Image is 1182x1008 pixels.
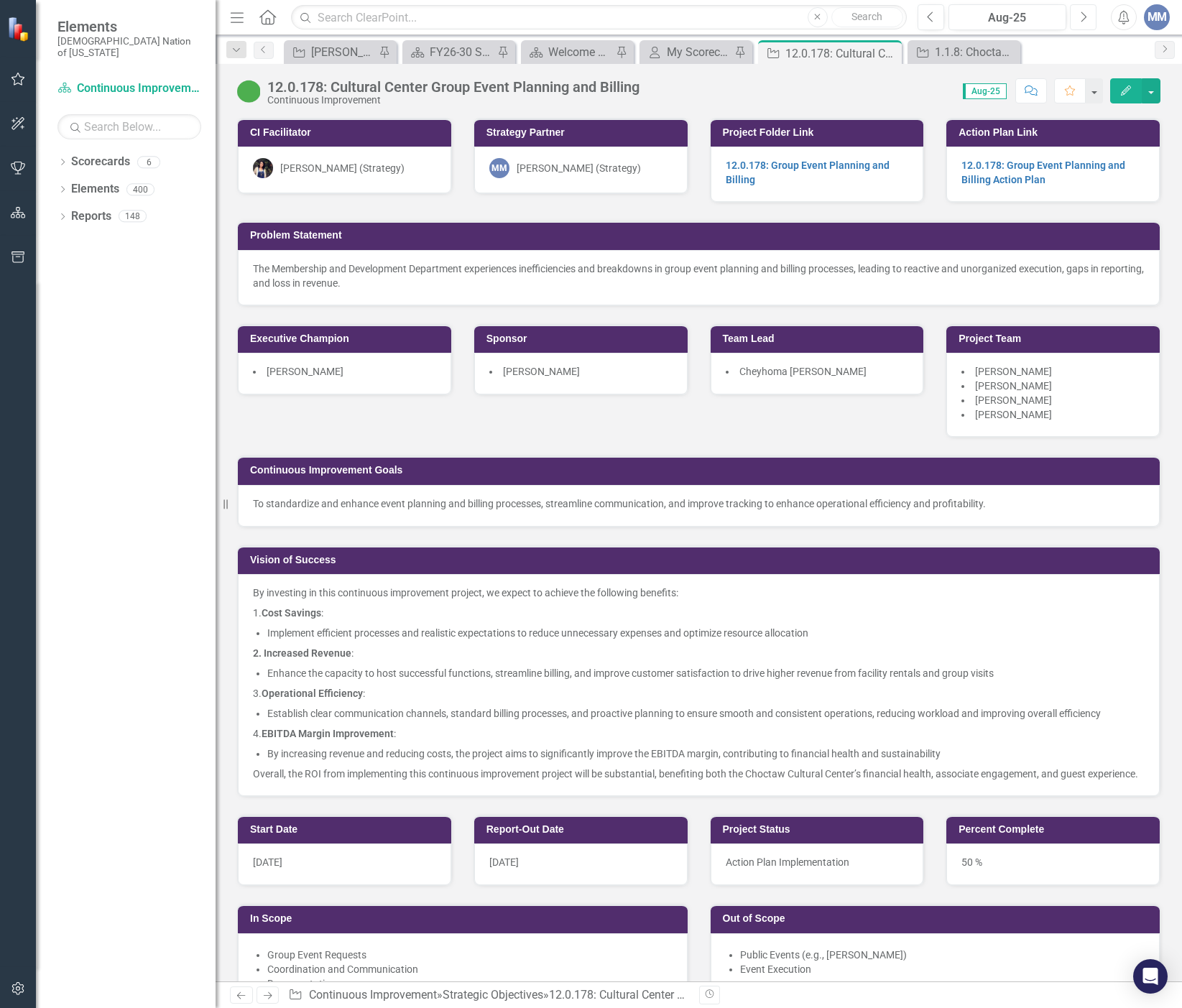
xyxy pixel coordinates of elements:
[525,43,612,61] a: Welcome Page
[975,366,1052,377] span: [PERSON_NAME]
[851,11,882,22] span: Search
[253,764,1145,781] p: Overall, the ROI from implementing this continuous improvement project will be substantial, benef...
[253,683,1145,703] p: 3. :
[250,555,1153,565] h3: Vision of Success
[280,161,405,175] div: [PERSON_NAME] (Strategy)
[253,496,1145,511] p: To standardize and enhance event planning and billing processes, streamline communication, and im...
[549,988,844,1002] div: 12.0.178: Cultural Center Group Event Planning and Billing
[253,647,351,659] strong: 2. Increased Revenue
[287,43,375,61] a: [PERSON_NAME] SO's
[253,856,282,868] span: [DATE]
[250,333,444,344] h3: Executive Champion
[311,43,375,61] div: [PERSON_NAME] SO's
[7,17,32,42] img: ClearPoint Strategy
[935,43,1017,61] div: 1.1.8: Choctaw Nation History Book
[250,465,1153,476] h3: Continuous Improvement Goals
[119,211,147,223] div: 148
[267,962,673,976] li: Coordination and Communication
[253,643,1145,663] p: :
[262,607,321,619] strong: Cost Savings
[253,262,1145,290] p: The Membership and Development Department experiences inefficiencies and breakdowns in group even...
[963,83,1007,99] span: Aug-25
[548,43,612,61] div: Welcome Page
[253,603,1145,623] p: 1. :
[267,95,640,106] div: Continuous Improvement
[250,824,444,835] h3: Start Date
[726,159,890,185] a: 12.0.178: Group Event Planning and Billing
[57,35,201,59] small: [DEMOGRAPHIC_DATA] Nation of [US_STATE]
[262,688,363,699] strong: Operational Efficiency
[57,80,201,97] a: Continuous Improvement
[1144,4,1170,30] button: MM
[517,161,641,175] div: [PERSON_NAME] (Strategy)
[126,183,154,195] div: 400
[71,208,111,225] a: Reports
[723,333,917,344] h3: Team Lead
[430,43,494,61] div: FY26-30 Strategic Plan
[831,7,903,27] button: Search
[237,80,260,103] img: CI Action Plan Approved/In Progress
[262,728,394,739] strong: EBITDA Margin Improvement
[267,948,673,962] li: Group Event Requests
[267,976,673,991] li: Documentation
[723,913,1153,924] h3: Out of Scope
[250,913,680,924] h3: In Scope
[57,18,201,35] span: Elements
[723,824,917,835] h3: Project Status
[267,746,1145,761] li: By increasing revenue and reducing costs, the project aims to significantly improve the EBITDA ma...
[253,586,1145,603] p: By investing in this continuous improvement project, we expect to achieve the following benefits:
[959,824,1153,835] h3: Percent Complete
[250,230,1153,241] h3: Problem Statement
[723,127,917,138] h3: Project Folder Link
[253,723,1145,744] p: 4. :
[489,158,509,178] div: MM
[486,333,680,344] h3: Sponsor
[71,154,130,170] a: Scorecards
[291,5,906,30] input: Search ClearPoint...
[961,159,1125,185] a: 12.0.178: Group Event Planning and Billing Action Plan
[267,626,1145,640] li: Implement efficient processes and realistic expectations to reduce unnecessary expenses and optim...
[253,158,273,178] img: Layla Freeman
[643,43,731,61] a: My Scorecard
[71,181,119,198] a: Elements
[267,366,343,377] span: [PERSON_NAME]
[267,706,1145,721] li: Establish clear communication channels, standard billing processes, and proactive planning to ens...
[785,45,898,63] div: 12.0.178: Cultural Center Group Event Planning and Billing
[503,366,580,377] span: [PERSON_NAME]
[726,856,849,868] span: Action Plan Implementation
[667,43,731,61] div: My Scorecard
[267,79,640,95] div: 12.0.178: Cultural Center Group Event Planning and Billing
[267,666,1145,680] li: Enhance the capacity to host successful functions, streamline billing, and improve customer satis...
[959,127,1153,138] h3: Action Plan Link
[57,114,201,139] input: Search Below...
[137,156,160,168] div: 6
[975,394,1052,406] span: [PERSON_NAME]
[486,127,680,138] h3: Strategy Partner
[959,333,1153,344] h3: Project Team
[946,843,1160,885] div: 50 %
[486,824,680,835] h3: Report-Out Date
[948,4,1067,30] button: Aug-25
[309,988,437,1002] a: Continuous Improvement
[250,127,444,138] h3: CI Facilitator
[911,43,1017,61] a: 1.1.8: Choctaw Nation History Book
[739,366,867,377] span: Cheyhoma [PERSON_NAME]
[954,9,1062,27] div: Aug-25
[288,987,688,1004] div: » »
[489,856,519,868] span: [DATE]
[740,948,1145,962] li: Public Events (e.g., [PERSON_NAME])
[975,409,1052,420] span: [PERSON_NAME]
[740,962,1145,976] li: Event Execution
[1133,959,1168,994] div: Open Intercom Messenger
[975,380,1052,392] span: [PERSON_NAME]
[443,988,543,1002] a: Strategic Objectives
[406,43,494,61] a: FY26-30 Strategic Plan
